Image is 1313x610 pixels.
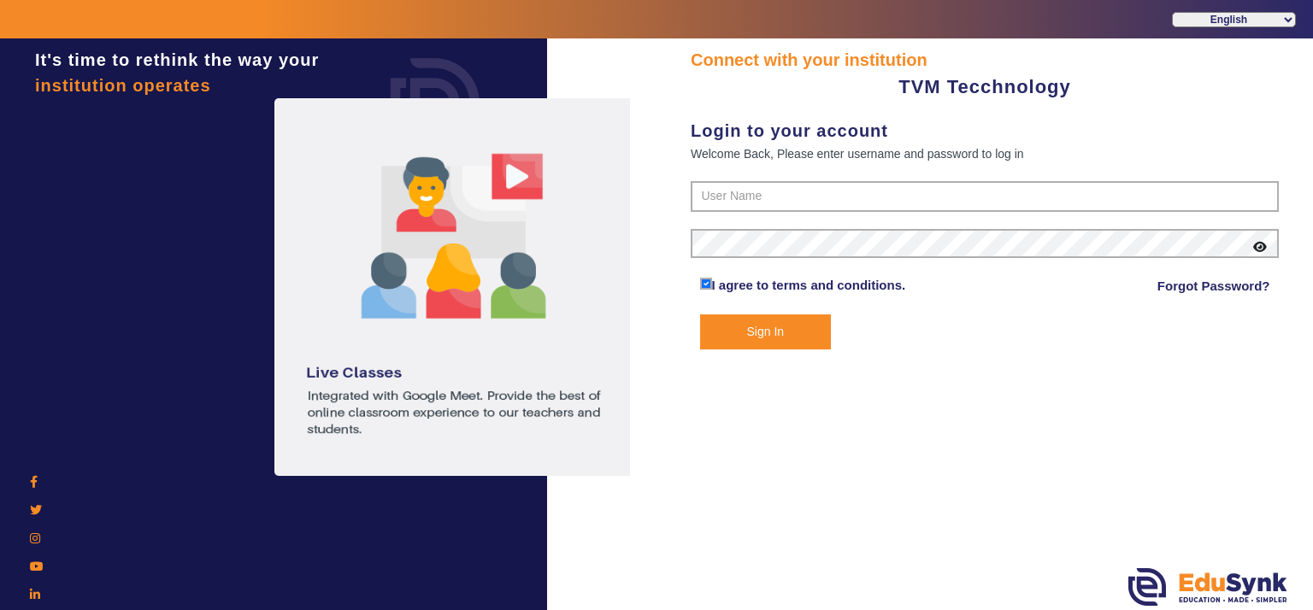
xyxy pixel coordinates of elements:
a: Forgot Password? [1157,276,1270,296]
input: User Name [691,181,1279,212]
div: Connect with your institution [691,47,1279,73]
div: Welcome Back, Please enter username and password to log in [691,144,1279,164]
span: It's time to rethink the way your [35,50,319,69]
img: edusynk.png [1128,568,1287,606]
a: I agree to terms and conditions. [712,278,906,292]
img: login.png [371,38,499,167]
div: Login to your account [691,118,1279,144]
span: institution operates [35,76,211,95]
div: TVM Tecchnology [691,73,1279,101]
button: Sign In [700,314,832,349]
img: login1.png [274,98,633,476]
